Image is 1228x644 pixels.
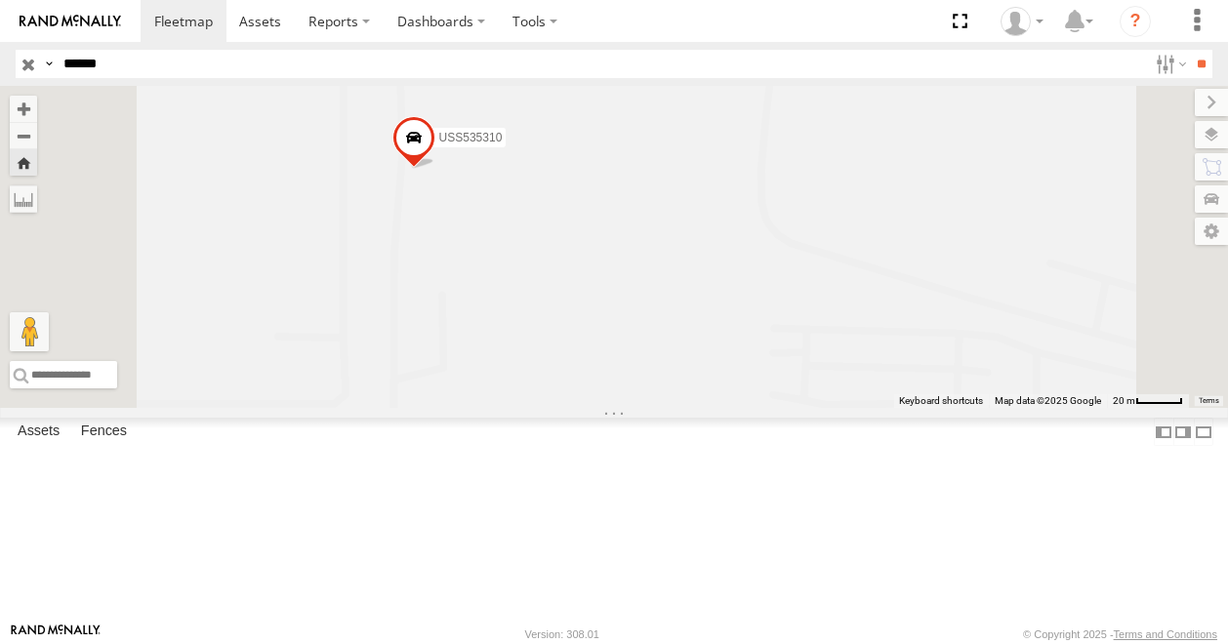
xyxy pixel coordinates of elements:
label: Fences [71,419,137,446]
label: Search Query [41,50,57,78]
label: Hide Summary Table [1194,418,1213,446]
a: Visit our Website [11,624,101,644]
label: Map Settings [1195,218,1228,245]
i: ? [1120,6,1151,37]
label: Assets [8,419,69,446]
span: USS535310 [439,131,503,144]
button: Zoom Home [10,149,37,176]
span: 20 m [1113,395,1135,406]
button: Zoom in [10,96,37,122]
div: Version: 308.01 [525,628,599,640]
div: Derek Peterson [994,7,1050,36]
button: Drag Pegman onto the map to open Street View [10,312,49,351]
img: rand-logo.svg [20,15,121,28]
label: Dock Summary Table to the Left [1154,418,1173,446]
a: Terms and Conditions [1114,628,1217,640]
button: Keyboard shortcuts [899,394,983,408]
span: Map data ©2025 Google [995,395,1101,406]
button: Map Scale: 20 m per 45 pixels [1107,394,1189,408]
div: © Copyright 2025 - [1023,628,1217,640]
a: Terms (opens in new tab) [1199,397,1219,405]
button: Zoom out [10,122,37,149]
label: Search Filter Options [1148,50,1190,78]
label: Measure [10,185,37,213]
label: Dock Summary Table to the Right [1173,418,1193,446]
